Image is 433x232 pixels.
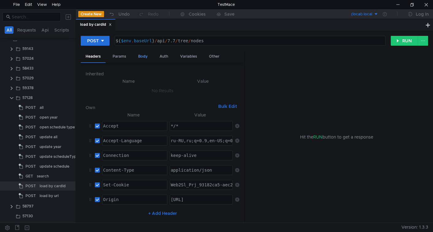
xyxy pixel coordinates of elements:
[216,103,239,110] button: Bulk Edit
[37,172,49,181] div: search
[189,10,206,18] div: Cookies
[22,64,33,73] div: 58433
[40,103,44,112] div: all
[152,88,173,93] nz-embed-empty: No Results
[12,13,57,20] input: Search...
[22,93,33,102] div: 57128
[40,113,58,122] div: open year
[81,51,106,63] div: Headers
[25,123,36,132] span: POST
[25,162,36,171] span: POST
[146,210,180,217] button: + Add Header
[25,132,36,142] span: POST
[155,51,173,62] div: Auth
[133,51,153,62] div: Body
[25,152,36,161] span: POST
[40,152,79,161] div: update scheduleType
[313,134,322,140] span: RUN
[87,37,99,44] div: POST
[351,11,372,17] div: (local) local
[166,78,239,85] th: Value
[22,44,33,53] div: 59143
[104,10,134,19] button: Undo
[118,10,130,18] div: Undo
[401,223,428,232] span: Version: 1.3.3
[22,74,34,83] div: 57029
[40,123,75,132] div: open schedule type
[25,172,33,181] span: GET
[25,142,36,151] span: POST
[25,113,36,122] span: POST
[224,12,234,16] div: Save
[300,134,373,140] span: Hit the button to get a response
[15,26,38,34] button: Requests
[134,10,163,19] button: Redo
[22,54,34,63] div: 57024
[391,36,418,46] button: RUN
[22,83,33,93] div: 59378
[25,191,36,200] span: POST
[40,162,69,171] div: update schedule
[100,111,167,119] th: Name
[81,36,110,46] button: POST
[25,181,36,191] span: POST
[175,51,202,62] div: Variables
[40,142,61,151] div: update year
[22,202,33,211] div: 58797
[40,181,66,191] div: load by cardId
[336,9,378,19] button: (local) local
[40,26,51,34] button: Api
[148,10,159,18] div: Redo
[91,78,166,85] th: Name
[52,26,71,34] button: Scripts
[204,51,224,62] div: Other
[416,10,429,18] div: Log In
[167,111,233,119] th: Value
[108,51,131,62] div: Params
[86,70,239,78] h6: Inherited
[80,21,112,28] div: load by cardId
[40,132,57,142] div: update all
[40,191,59,200] div: load by url
[5,26,14,34] button: All
[22,211,33,221] div: 57130
[78,11,104,17] button: Create New
[86,104,216,111] h6: Own
[25,103,36,112] span: POST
